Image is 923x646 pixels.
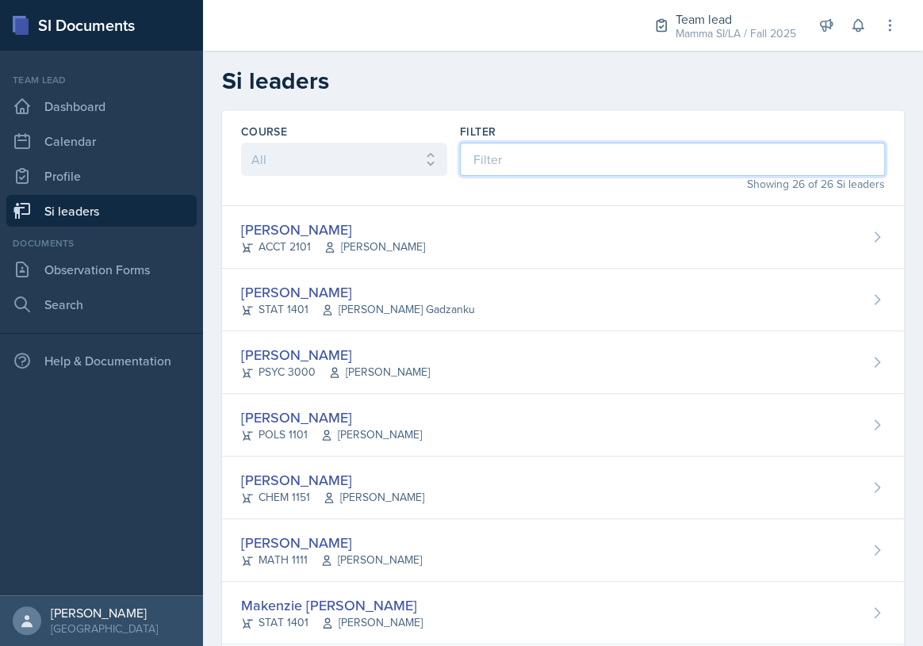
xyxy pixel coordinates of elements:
a: [PERSON_NAME] MATH 1111[PERSON_NAME] [222,519,904,582]
span: [PERSON_NAME] [320,552,422,568]
a: [PERSON_NAME] PSYC 3000[PERSON_NAME] [222,331,904,394]
label: Filter [460,124,496,140]
label: Course [241,124,287,140]
a: [PERSON_NAME] POLS 1101[PERSON_NAME] [222,394,904,457]
div: MATH 1111 [241,552,422,568]
span: [PERSON_NAME] [323,489,424,506]
a: Search [6,289,197,320]
a: Calendar [6,125,197,157]
div: [PERSON_NAME] [241,469,424,491]
a: Makenzie [PERSON_NAME] STAT 1401[PERSON_NAME] [222,582,904,644]
input: Filter [460,143,885,176]
div: Documents [6,236,197,250]
div: POLS 1101 [241,426,422,443]
div: Mamma SI/LA / Fall 2025 [676,25,796,42]
h2: Si leaders [222,67,904,95]
div: Showing 26 of 26 Si leaders [460,176,885,193]
span: [PERSON_NAME] [320,426,422,443]
div: STAT 1401 [241,301,475,318]
div: ACCT 2101 [241,239,425,255]
a: [PERSON_NAME] CHEM 1151[PERSON_NAME] [222,457,904,519]
div: [PERSON_NAME] [241,281,475,303]
div: STAT 1401 [241,614,423,631]
div: Team lead [6,73,197,87]
div: Team lead [676,10,796,29]
span: [PERSON_NAME] Gadzanku [321,301,475,318]
div: Help & Documentation [6,345,197,377]
a: [PERSON_NAME] STAT 1401[PERSON_NAME] Gadzanku [222,269,904,331]
div: [PERSON_NAME] [241,219,425,240]
a: [PERSON_NAME] ACCT 2101[PERSON_NAME] [222,206,904,269]
div: [GEOGRAPHIC_DATA] [51,621,158,636]
a: Profile [6,160,197,192]
a: Si leaders [6,195,197,227]
span: [PERSON_NAME] [324,239,425,255]
div: [PERSON_NAME] [241,532,422,553]
div: Makenzie [PERSON_NAME] [241,594,423,616]
span: [PERSON_NAME] [328,364,430,380]
span: [PERSON_NAME] [321,614,423,631]
div: [PERSON_NAME] [241,407,422,428]
a: Observation Forms [6,254,197,285]
div: PSYC 3000 [241,364,430,380]
div: [PERSON_NAME] [51,605,158,621]
a: Dashboard [6,90,197,122]
div: [PERSON_NAME] [241,344,430,365]
div: CHEM 1151 [241,489,424,506]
